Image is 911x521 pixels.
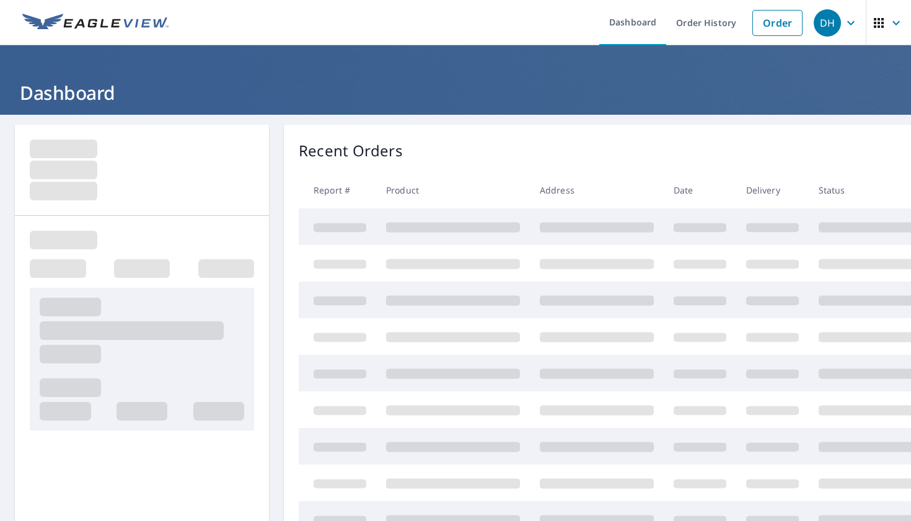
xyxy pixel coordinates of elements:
th: Delivery [736,172,809,208]
th: Date [664,172,736,208]
img: EV Logo [22,14,169,32]
th: Report # [299,172,376,208]
th: Product [376,172,530,208]
p: Recent Orders [299,140,403,162]
th: Address [530,172,664,208]
div: DH [814,9,841,37]
h1: Dashboard [15,80,896,105]
a: Order [752,10,803,36]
